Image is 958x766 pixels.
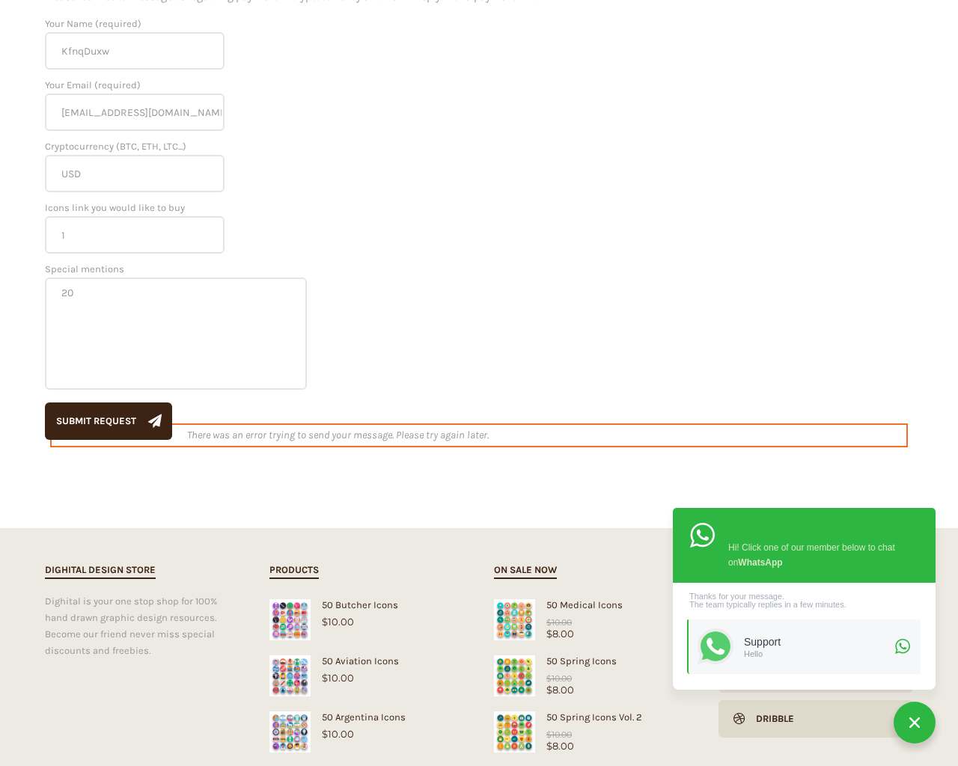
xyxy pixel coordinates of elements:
[687,619,921,674] a: SupportHello
[494,655,535,696] img: Spring Icons
[687,592,921,609] div: Thanks for your message. The team typically replies in a few minutes.
[744,648,891,658] div: Hello
[546,684,574,696] bdi: 8.00
[45,402,172,440] button: Submit request
[50,423,908,447] div: There was an error trying to send your message. Please try again later.
[546,628,552,640] span: $
[494,599,689,640] a: Medical Icons50 Medical Icons$8.00
[546,729,552,740] span: $
[745,700,794,738] div: Dribble
[546,628,574,640] bdi: 8.00
[322,728,354,740] bdi: 10.00
[45,32,225,70] input: Your Name (required)
[269,599,464,610] div: 50 Butcher Icons
[269,599,464,628] a: 50 Butcher Icons$10.00
[494,655,689,667] div: 50 Spring Icons
[45,562,156,579] h2: Dighital Design Store
[546,729,572,740] bdi: 10.00
[45,155,225,192] input: Cryptocurrency (BTC, ETH, LTC...)
[546,740,552,752] span: $
[494,599,689,610] div: 50 Medical Icons
[494,655,689,696] a: Spring Icons50 Spring Icons$8.00
[45,263,307,399] label: Special mentions
[45,94,225,131] input: Your Email (required)
[494,562,557,579] h2: On sale now
[269,711,464,740] a: 50 Argentina Icons$10.00
[45,216,225,254] input: Icons link you would like to buy
[494,711,689,723] div: 50 Spring Icons Vol. 2
[494,599,535,640] img: Medical Icons
[744,636,891,649] div: Support
[546,673,572,684] bdi: 10.00
[56,402,136,440] div: Submit request
[728,537,903,570] div: Hi! Click one of our member below to chat on
[546,673,552,684] span: $
[494,711,535,753] img: Spring Icons
[45,593,239,659] div: Dighital is your one stop shop for 100% hand drawn graphic design resources. Become our friend ne...
[45,18,225,57] label: Your Name (required)
[322,728,328,740] span: $
[45,79,225,118] label: Your Email (required)
[269,655,464,667] div: 50 Aviation Icons
[322,672,354,684] bdi: 10.00
[322,616,328,628] span: $
[546,740,574,752] bdi: 8.00
[494,711,689,752] a: Spring Icons50 Spring Icons Vol. 2$8.00
[718,700,913,738] a: Dribble
[269,711,464,723] div: 50 Argentina Icons
[45,141,225,180] label: Cryptocurrency (BTC, ETH, LTC...)
[45,278,307,390] textarea: Special mentions
[738,557,782,568] strong: WhatsApp
[269,562,319,579] h2: Products
[546,617,572,628] bdi: 10.00
[322,616,354,628] bdi: 10.00
[45,16,913,447] form: Contact form
[45,202,225,241] label: Icons link you would like to buy
[269,655,464,684] a: 50 Aviation Icons$10.00
[546,684,552,696] span: $
[546,617,552,628] span: $
[322,672,328,684] span: $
